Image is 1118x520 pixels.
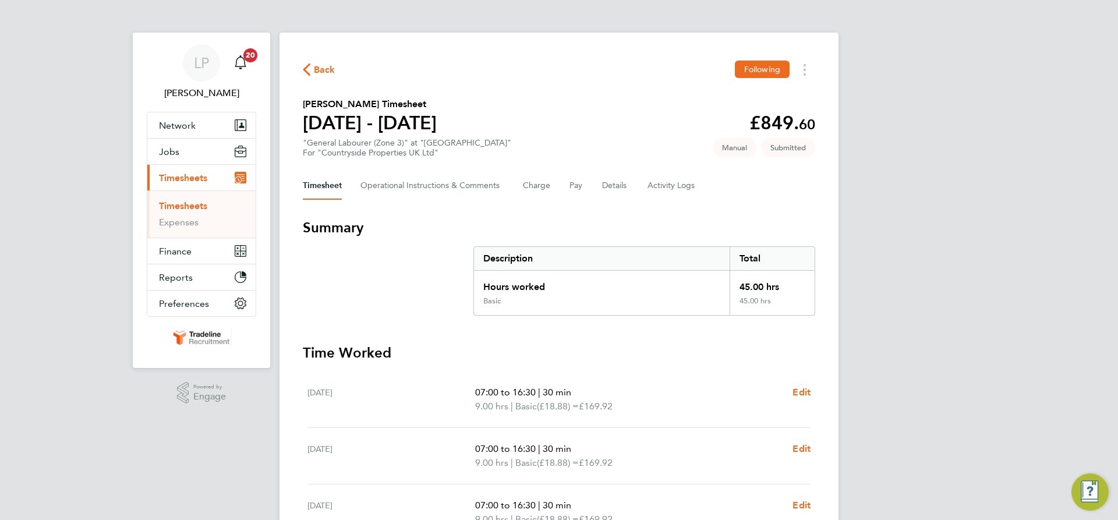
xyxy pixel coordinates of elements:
span: Reports [159,272,193,283]
span: 30 min [543,443,571,454]
button: Timesheets [147,165,256,190]
a: LP[PERSON_NAME] [147,44,256,100]
span: | [538,443,540,454]
div: Basic [483,296,501,306]
a: Powered byEngage [177,382,227,404]
button: Activity Logs [648,172,696,200]
button: Reports [147,264,256,290]
nav: Main navigation [133,33,270,368]
a: Expenses [159,217,199,228]
a: Edit [792,385,811,399]
span: 60 [799,116,815,133]
span: Edit [792,443,811,454]
app-decimal: £849. [749,112,815,134]
div: Description [474,247,730,270]
span: Basic [515,399,537,413]
span: | [511,457,513,468]
img: tradelinerecruitment-logo-retina.png [171,328,232,347]
h2: [PERSON_NAME] Timesheet [303,97,437,111]
div: [DATE] [307,442,475,470]
button: Timesheets Menu [794,61,815,79]
span: 30 min [543,500,571,511]
a: Timesheets [159,200,207,211]
div: 45.00 hrs [730,296,815,315]
button: Engage Resource Center [1071,473,1109,511]
h1: [DATE] - [DATE] [303,111,437,135]
button: Operational Instructions & Comments [360,172,504,200]
span: Lauren Pearson [147,86,256,100]
button: Details [602,172,629,200]
div: Hours worked [474,271,730,296]
span: LP [194,55,209,70]
span: Following [744,64,780,75]
span: 07:00 to 16:30 [475,443,536,454]
span: Back [314,63,335,77]
span: Jobs [159,146,179,157]
span: 9.00 hrs [475,401,508,412]
h3: Summary [303,218,815,237]
span: 20 [243,48,257,62]
button: Pay [569,172,583,200]
div: "General Labourer (Zone 3)" at "[GEOGRAPHIC_DATA]" [303,138,511,158]
span: | [538,500,540,511]
span: This timesheet is Submitted. [761,138,815,157]
button: Charge [523,172,551,200]
button: Finance [147,238,256,264]
a: Edit [792,498,811,512]
div: Summary [473,246,815,316]
div: Total [730,247,815,270]
button: Back [303,62,335,77]
span: Engage [193,392,226,402]
span: Timesheets [159,172,207,183]
div: For "Countryside Properties UK Ltd" [303,148,511,158]
span: Finance [159,246,192,257]
span: £169.92 [579,401,613,412]
h3: Time Worked [303,344,815,362]
span: Powered by [193,382,226,392]
span: 30 min [543,387,571,398]
button: Following [735,61,790,78]
span: 07:00 to 16:30 [475,387,536,398]
div: [DATE] [307,385,475,413]
span: Preferences [159,298,209,309]
span: (£18.88) = [537,401,579,412]
a: Edit [792,442,811,456]
span: | [538,387,540,398]
div: Timesheets [147,190,256,238]
span: | [511,401,513,412]
span: Basic [515,456,537,470]
a: 20 [229,44,252,82]
span: £169.92 [579,457,613,468]
button: Timesheet [303,172,342,200]
a: Go to home page [147,328,256,347]
span: Edit [792,500,811,511]
span: This timesheet was manually created. [713,138,756,157]
span: Edit [792,387,811,398]
span: 9.00 hrs [475,457,508,468]
span: (£18.88) = [537,457,579,468]
span: 07:00 to 16:30 [475,500,536,511]
span: Network [159,120,196,131]
button: Jobs [147,139,256,164]
button: Preferences [147,291,256,316]
button: Network [147,112,256,138]
div: 45.00 hrs [730,271,815,296]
